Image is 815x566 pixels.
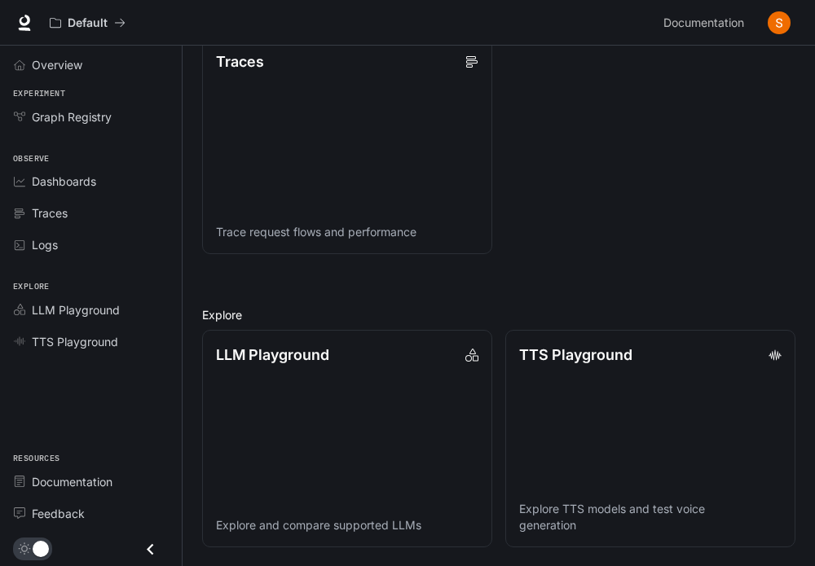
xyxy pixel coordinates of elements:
[216,517,478,533] p: Explore and compare supported LLMs
[657,7,756,39] a: Documentation
[505,330,795,547] a: TTS PlaygroundExplore TTS models and test voice generation
[202,330,492,547] a: LLM PlaygroundExplore and compare supported LLMs
[7,167,175,195] a: Dashboards
[216,344,329,366] p: LLM Playground
[519,344,632,366] p: TTS Playground
[216,50,264,72] p: Traces
[768,11,791,34] img: User avatar
[216,224,478,240] p: Trace request flows and performance
[32,173,96,190] span: Dashboards
[68,16,108,30] p: Default
[519,501,782,533] p: Explore TTS models and test voice generation
[7,327,175,356] a: TTS Playground
[33,539,49,557] span: Dark mode toggle
[32,56,82,73] span: Overview
[32,301,120,318] span: LLM Playground
[202,306,795,323] h2: Explore
[7,50,175,79] a: Overview
[32,333,118,350] span: TTS Playground
[32,236,58,253] span: Logs
[32,473,112,490] span: Documentation
[32,204,68,222] span: Traces
[32,505,85,522] span: Feedback
[32,108,112,125] span: Graph Registry
[132,533,169,566] button: Close drawer
[663,13,744,33] span: Documentation
[7,499,175,528] a: Feedback
[7,296,175,324] a: LLM Playground
[763,7,795,39] button: User avatar
[7,230,175,259] a: Logs
[7,199,175,227] a: Traces
[7,467,175,496] a: Documentation
[42,7,133,39] button: All workspaces
[202,37,492,254] a: TracesTrace request flows and performance
[7,103,175,131] a: Graph Registry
